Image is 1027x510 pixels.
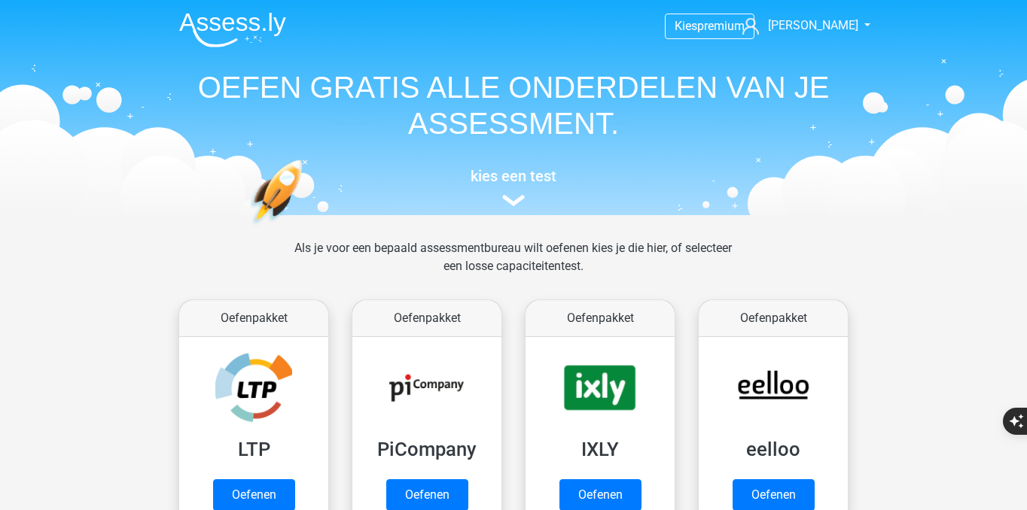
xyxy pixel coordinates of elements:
span: Kies [675,19,697,33]
span: [PERSON_NAME] [768,18,858,32]
a: [PERSON_NAME] [736,17,860,35]
img: Assessly [179,12,286,47]
img: oefenen [250,159,361,296]
div: Als je voor een bepaald assessmentbureau wilt oefenen kies je die hier, of selecteer een losse ca... [282,239,744,293]
a: kies een test [167,167,860,207]
img: assessment [502,195,525,206]
h1: OEFEN GRATIS ALLE ONDERDELEN VAN JE ASSESSMENT. [167,69,860,141]
h5: kies een test [167,167,860,185]
a: Kiespremium [666,16,754,36]
span: premium [697,19,745,33]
